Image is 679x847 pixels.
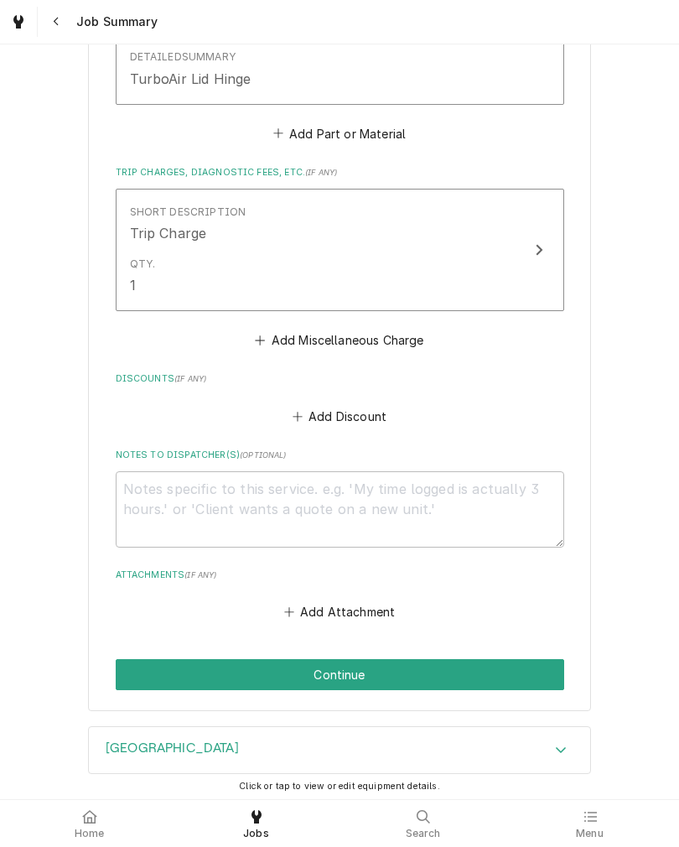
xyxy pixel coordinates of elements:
[88,726,591,775] div: Salad Station
[270,122,408,145] button: Add Part or Material
[240,450,287,460] span: ( optional )
[116,372,564,386] label: Discounts
[106,740,239,756] h3: [GEOGRAPHIC_DATA]
[116,372,564,428] div: Discounts
[116,166,564,179] label: Trip Charges, Diagnostic Fees, etc.
[116,449,564,548] div: Notes to Dispatcher(s)
[406,827,441,840] span: Search
[116,166,564,352] div: Trip Charges, Diagnostic Fees, etc.
[3,7,34,37] a: Go to Jobs
[116,569,564,582] label: Attachments
[130,257,156,272] div: Qty.
[116,659,564,690] button: Continue
[174,374,206,383] span: ( if any )
[116,189,564,311] button: Update Line Item
[130,69,251,89] div: TurboAir Lid Hinge
[89,727,590,774] div: Accordion Header
[71,13,158,30] span: Job Summary
[184,570,216,579] span: ( if any )
[340,803,505,844] a: Search
[130,223,207,243] div: Trip Charge
[130,275,136,295] div: 1
[130,49,236,65] div: Detailed Summary
[116,659,564,690] div: Button Group Row
[252,329,427,352] button: Add Miscellaneous Charge
[116,569,564,624] div: Attachments
[89,727,590,774] button: Accordion Details Expand Trigger
[174,803,339,844] a: Jobs
[281,600,398,624] button: Add Attachment
[41,7,71,37] button: Navigate back
[116,449,564,462] label: Notes to Dispatcher(s)
[507,803,672,844] a: Menu
[75,827,105,840] span: Home
[243,827,269,840] span: Jobs
[239,781,440,792] span: Click or tap to view or edit equipment details.
[130,205,246,220] div: Short Description
[576,827,604,840] span: Menu
[116,659,564,690] div: Button Group
[7,803,172,844] a: Home
[305,168,337,177] span: ( if any )
[289,404,389,428] button: Add Discount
